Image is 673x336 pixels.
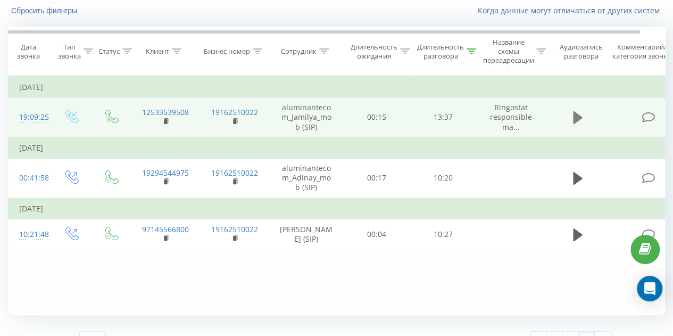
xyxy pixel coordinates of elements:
[344,219,410,250] td: 00:04
[269,219,344,250] td: [PERSON_NAME] (SIP)
[344,159,410,198] td: 00:17
[142,168,189,178] a: 19294544975
[410,98,477,137] td: 13:37
[211,107,258,117] a: 19162510022
[478,5,665,15] a: Когда данные могут отличаться от других систем
[351,43,397,61] div: Длительность ожидания
[410,159,477,198] td: 10:20
[211,224,258,234] a: 19162510022
[142,107,189,117] a: 12533539508
[483,38,534,65] div: Название схемы переадресации
[490,102,532,132] span: Ringostat responsible ma...
[58,43,81,61] div: Тип звонка
[344,98,410,137] td: 00:15
[269,98,344,137] td: aluminantecom_Jamilya_mob (SIP)
[637,276,662,301] div: Open Intercom Messenger
[410,219,477,250] td: 10:27
[555,43,606,61] div: Аудиозапись разговора
[8,6,82,15] button: Сбросить фильтры
[417,43,464,61] div: Длительность разговора
[146,47,169,56] div: Клиент
[611,43,673,61] div: Комментарий/категория звонка
[204,47,250,56] div: Бизнес номер
[269,159,344,198] td: aluminantecom_Adinay_mob (SIP)
[211,168,258,178] a: 19162510022
[142,224,189,234] a: 97145566800
[98,47,120,56] div: Статус
[19,224,40,245] div: 10:21:48
[281,47,317,56] div: Сотрудник
[19,168,40,189] div: 00:41:58
[19,107,40,128] div: 19:09:25
[9,43,48,61] div: Дата звонка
